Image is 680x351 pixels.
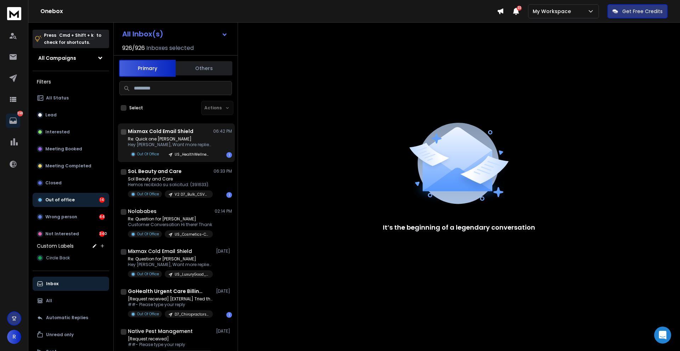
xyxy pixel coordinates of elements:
[119,60,176,77] button: Primary
[33,210,109,224] button: Wrong person44
[622,8,663,15] p: Get Free Credits
[58,31,95,39] span: Cmd + Shift + k
[122,44,145,52] span: 926 / 926
[137,311,159,317] p: Out Of Office
[213,128,232,134] p: 06:42 PM
[45,231,79,237] p: Not Interested
[33,176,109,190] button: Closed
[45,129,70,135] p: Interested
[128,342,213,347] p: ##- Please type your reply
[129,105,143,111] label: Select
[128,256,213,262] p: Re: Question for [PERSON_NAME]
[128,336,213,342] p: [Request received]
[128,222,213,228] p: Customer Conversation Hi there! Thank
[45,163,91,169] p: Meeting Completed
[44,32,101,46] p: Press to check for shortcuts.
[45,197,75,203] p: Out of office
[7,330,21,344] button: R
[128,136,213,142] p: Re: Quick one [PERSON_NAME]
[37,242,74,249] h3: Custom Labels
[137,151,159,157] p: Out Of Office
[46,255,70,261] span: Circle Back
[128,182,213,188] p: Hemos recibido su solicitud: (391633).
[175,152,209,157] p: US_HealthWellnessFitness_techfilters-CLEANED
[33,77,109,87] h3: Filters
[216,288,232,294] p: [DATE]
[33,227,109,241] button: Not Interested340
[99,231,105,237] div: 340
[99,214,105,220] div: 44
[517,6,522,11] span: 22
[128,176,213,182] p: Sol Beauty and Care
[216,328,232,334] p: [DATE]
[137,271,159,277] p: Out Of Office
[137,191,159,197] p: Out Of Office
[33,91,109,105] button: All Status
[45,112,57,118] p: Lead
[128,262,213,267] p: Hey [PERSON_NAME], Want more replies to
[215,208,232,214] p: 02:14 PM
[17,111,23,116] p: 398
[137,231,159,237] p: Out Of Office
[46,281,58,287] p: Inbox
[226,192,232,198] div: 1
[33,125,109,139] button: Interested
[40,7,497,16] h1: Onebox
[33,108,109,122] button: Lead
[46,95,69,101] p: All Status
[128,168,182,175] h1: SoL Beauty and Care
[175,192,209,197] p: V2 D7_Bulk_CSV_Hair_Salons_Top_100_Cities_Usa_CLEANED
[146,44,194,52] h3: Inboxes selected
[46,332,74,338] p: Unread only
[128,208,157,215] h1: Nolababes
[128,288,206,295] h1: GoHealth Urgent Care Billing MW
[33,159,109,173] button: Meeting Completed
[128,128,193,135] h1: Mixmax Cold Email Shield
[45,180,62,186] p: Closed
[33,311,109,325] button: Automatic Replies
[122,30,163,38] h1: All Inbox(s)
[226,152,232,158] div: 1
[46,298,52,304] p: All
[128,328,193,335] h1: Native Pest Management
[128,216,213,222] p: Re: Question for [PERSON_NAME]
[128,296,213,302] p: [Request received] [EXTERNAL] Tried this
[33,328,109,342] button: Unread only
[226,312,232,318] div: 1
[128,248,192,255] h1: Mixmax Cold Email Shield
[214,168,232,174] p: 06:33 PM
[383,223,535,232] p: It’s the beginning of a legendary conversation
[175,232,209,237] p: US_Cosmetics-CLEANED
[33,294,109,308] button: All
[175,272,209,277] p: US_LuxuryGood_Jewelry-CLEANED
[216,248,232,254] p: [DATE]
[38,54,76,62] h1: All Campaigns
[607,4,668,18] button: Get Free Credits
[533,8,574,15] p: My Workspace
[33,142,109,156] button: Meeting Booked
[175,312,209,317] p: D7_Chiropractors_Top_100_Usa_Cities-CLEANED
[117,27,233,41] button: All Inbox(s)
[33,193,109,207] button: Out of office14
[7,7,21,20] img: logo
[45,214,77,220] p: Wrong person
[654,327,671,344] div: Open Intercom Messenger
[99,197,105,203] div: 14
[128,142,213,148] p: Hey [PERSON_NAME], Want more replies to
[33,277,109,291] button: Inbox
[46,315,88,321] p: Automatic Replies
[45,146,82,152] p: Meeting Booked
[176,61,232,76] button: Others
[33,51,109,65] button: All Campaigns
[33,251,109,265] button: Circle Back
[6,114,20,128] a: 398
[128,302,213,307] p: ##- Please type your reply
